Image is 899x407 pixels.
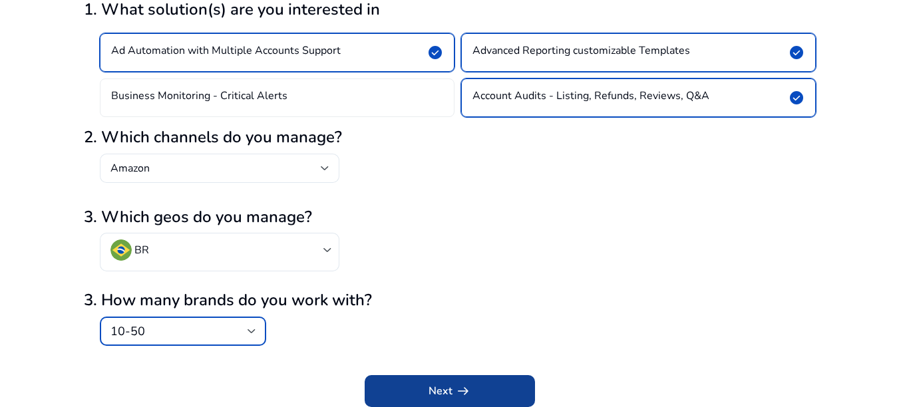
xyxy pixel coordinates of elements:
[789,90,805,106] span: check_circle
[84,128,816,147] h2: 2. Which channels do you manage?
[84,291,816,310] h2: 3. How many brands do you work with?
[84,207,816,227] h2: 3. Which geos do you manage?
[134,243,149,257] h4: BR
[111,90,287,106] h4: Business Monitoring - Critical Alerts
[427,45,443,61] span: check_circle
[472,90,709,106] h4: Account Audits - Listing, Refunds, Reviews, Q&A
[789,45,805,61] span: check_circle
[110,323,145,339] span: 10-50
[111,45,341,61] h4: Ad Automation with Multiple Accounts Support
[365,375,535,407] button: Nextarrow_right_alt
[110,162,150,175] h4: Amazon
[472,45,690,61] h4: Advanced Reporting customizable Templates
[110,239,132,261] img: br.svg
[429,383,471,399] span: Next
[455,383,471,399] span: arrow_right_alt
